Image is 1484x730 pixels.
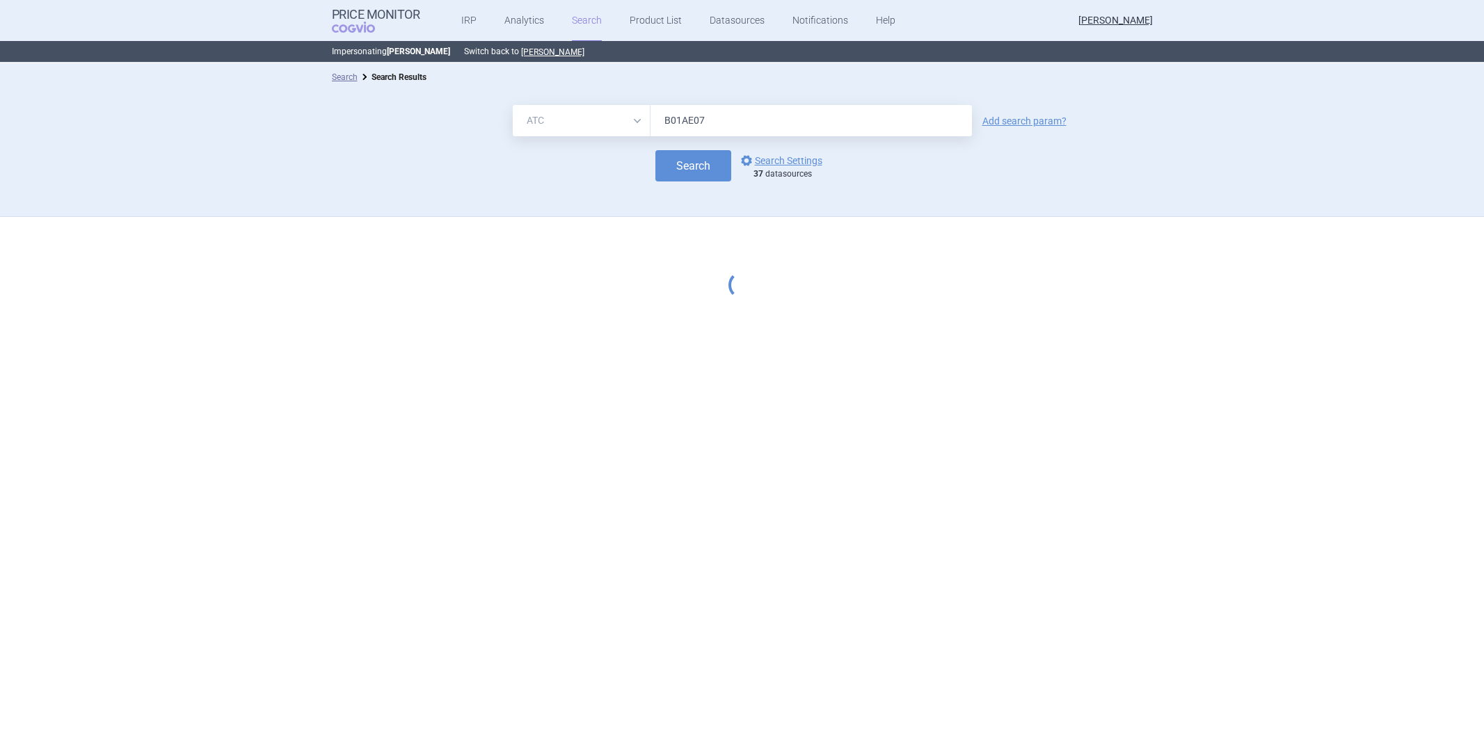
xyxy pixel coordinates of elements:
[332,72,358,82] a: Search
[358,70,426,84] li: Search Results
[982,116,1067,126] a: Add search param?
[332,8,420,22] strong: Price Monitor
[655,150,731,181] button: Search
[332,22,394,33] span: COGVIO
[332,41,1153,62] p: Impersonating Switch back to
[521,47,584,58] button: [PERSON_NAME]
[738,152,822,169] a: Search Settings
[753,169,829,180] div: datasources
[753,169,763,179] strong: 37
[372,72,426,82] strong: Search Results
[332,8,420,34] a: Price MonitorCOGVIO
[387,47,450,56] strong: [PERSON_NAME]
[332,70,358,84] li: Search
